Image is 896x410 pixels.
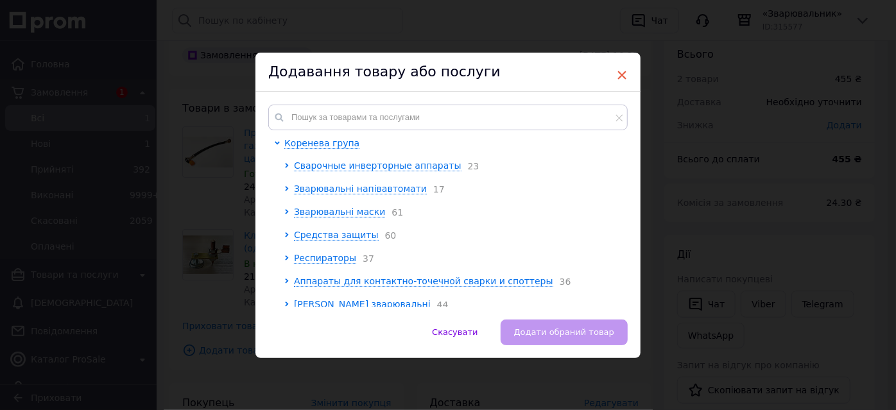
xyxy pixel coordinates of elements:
button: Скасувати [418,320,491,345]
span: 17 [427,184,445,194]
div: Додавання товару або послуги [255,53,641,92]
span: Респираторы [294,253,356,263]
span: × [616,64,628,86]
span: Скасувати [432,327,478,337]
input: Пошук за товарами та послугами [268,105,628,130]
span: Аппараты для контактно-точечной сварки и споттеры [294,276,553,286]
span: 23 [461,161,479,171]
span: Средства защиты [294,230,379,240]
span: Сварочные инверторные аппараты [294,160,461,171]
span: Зварювальні напівавтомати [294,184,427,194]
span: [PERSON_NAME] зварювальні [294,299,431,309]
span: 36 [553,277,571,287]
span: Зварювальні маски [294,207,385,217]
span: 37 [356,253,374,264]
span: Коренева група [284,138,359,148]
span: 60 [379,230,397,241]
span: 61 [385,207,403,218]
span: 44 [431,300,449,310]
